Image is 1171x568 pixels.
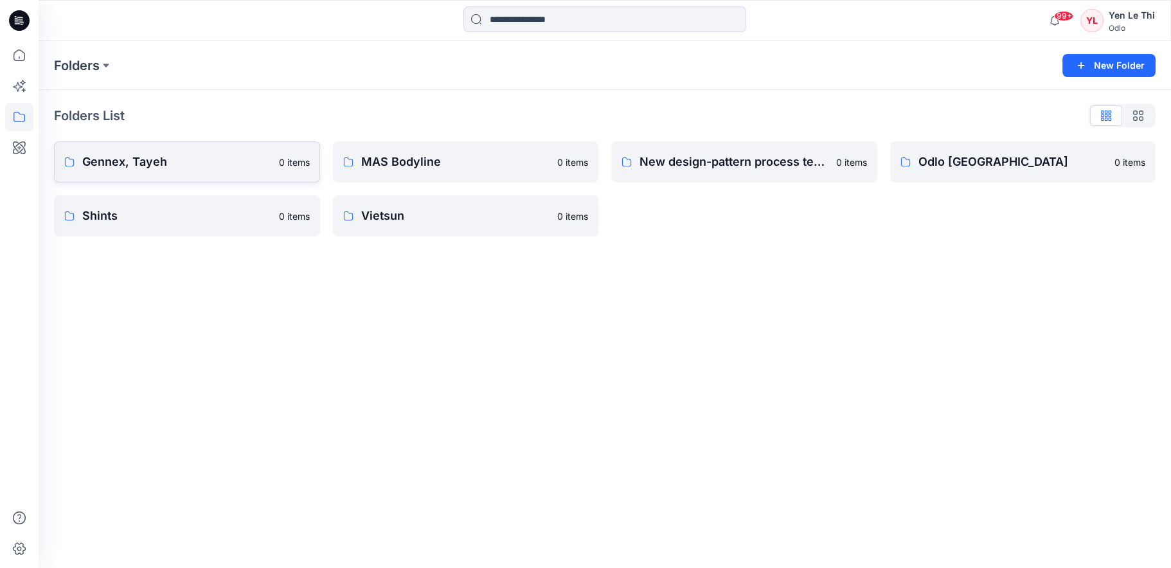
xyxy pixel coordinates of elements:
[361,207,550,225] p: Vietsun
[1080,9,1104,32] div: YL
[82,207,271,225] p: Shints
[279,155,310,169] p: 0 items
[279,209,310,223] p: 0 items
[54,106,125,125] p: Folders List
[1109,8,1155,23] div: Yen Le Thi
[54,195,320,236] a: Shints0 items
[890,141,1156,182] a: Odlo [GEOGRAPHIC_DATA]0 items
[82,153,271,171] p: Gennex, Tayeh
[1054,11,1073,21] span: 99+
[557,209,588,223] p: 0 items
[918,153,1107,171] p: Odlo [GEOGRAPHIC_DATA]
[836,155,867,169] p: 0 items
[639,153,828,171] p: New design-pattern process test group
[1062,54,1156,77] button: New Folder
[54,141,320,182] a: Gennex, Tayeh0 items
[54,57,100,75] a: Folders
[1114,155,1145,169] p: 0 items
[361,153,550,171] p: MAS Bodyline
[1109,23,1155,33] div: Odlo
[611,141,877,182] a: New design-pattern process test group0 items
[557,155,588,169] p: 0 items
[333,141,599,182] a: MAS Bodyline0 items
[333,195,599,236] a: Vietsun0 items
